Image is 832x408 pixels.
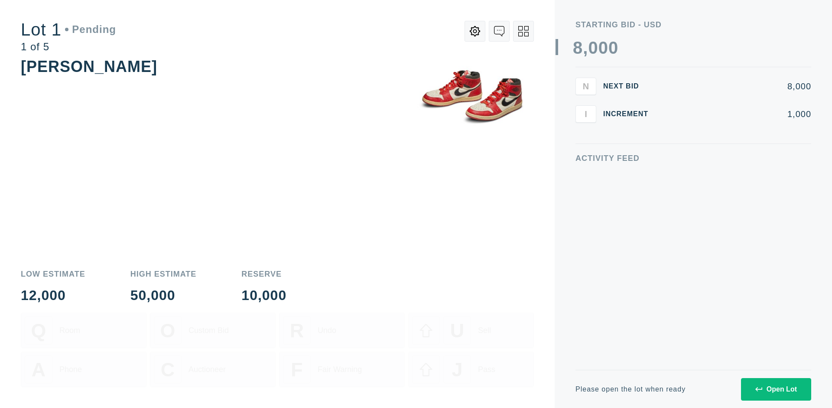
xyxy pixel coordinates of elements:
div: 8 [573,39,583,56]
div: 50,000 [130,288,197,302]
button: I [575,105,596,123]
div: [PERSON_NAME] [21,58,157,75]
button: N [575,78,596,95]
div: 1,000 [662,110,811,118]
div: Pending [65,24,116,35]
div: 12,000 [21,288,85,302]
div: Activity Feed [575,154,811,162]
div: Lot 1 [21,21,116,38]
div: 0 [588,39,598,56]
div: 1 of 5 [21,42,116,52]
div: 8,000 [662,82,811,91]
div: Low Estimate [21,270,85,278]
div: High Estimate [130,270,197,278]
div: 10,000 [241,288,286,302]
div: Increment [603,111,655,118]
div: Open Lot [755,385,797,393]
div: 0 [608,39,618,56]
button: Open Lot [741,378,811,401]
div: Next Bid [603,83,655,90]
div: Reserve [241,270,286,278]
span: N [583,81,589,91]
div: , [583,39,588,212]
div: Please open the lot when ready [575,386,686,393]
div: Starting Bid - USD [575,21,811,29]
div: 0 [598,39,608,56]
span: I [585,109,587,119]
